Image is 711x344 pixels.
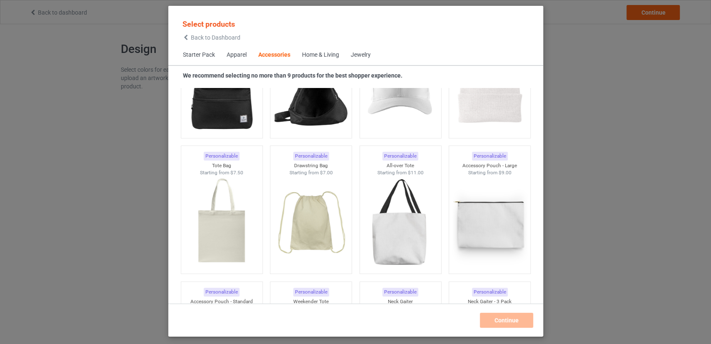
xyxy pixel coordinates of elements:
div: All-over Tote [359,162,441,169]
div: Starting from [359,169,441,176]
div: Accessory Pouch - Standard [181,298,262,305]
div: Neck Gaiter [359,298,441,305]
div: Jewelry [351,51,371,59]
div: Starting from [270,169,352,176]
div: Personalizable [204,288,239,296]
div: Apparel [227,51,247,59]
span: $9.00 [498,170,511,176]
img: regular.jpg [274,176,348,269]
div: Personalizable [293,288,329,296]
span: $7.00 [319,170,332,176]
strong: We recommend selecting no more than 9 products for the best shopper experience. [183,72,402,79]
div: Neck Gaiter - 3 Pack [449,298,530,305]
div: Home & Living [302,51,339,59]
div: Accessories [258,51,290,59]
div: Personalizable [204,152,239,161]
div: Starting from [181,169,262,176]
img: regular.jpg [452,176,527,269]
span: Back to Dashboard [191,34,240,41]
span: Starter Pack [177,45,221,65]
img: regular.jpg [184,176,259,269]
div: Weekender Tote [270,298,352,305]
img: regular.jpg [363,176,437,269]
div: Personalizable [472,152,507,161]
div: Personalizable [382,288,418,296]
div: Starting from [449,169,530,176]
div: Tote Bag [181,162,262,169]
span: $11.00 [407,170,423,176]
span: Select products [182,20,235,28]
div: Personalizable [472,288,507,296]
div: Personalizable [382,152,418,161]
div: Drawstring Bag [270,162,352,169]
div: Personalizable [293,152,329,161]
div: Accessory Pouch - Large [449,162,530,169]
span: $7.50 [230,170,243,176]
